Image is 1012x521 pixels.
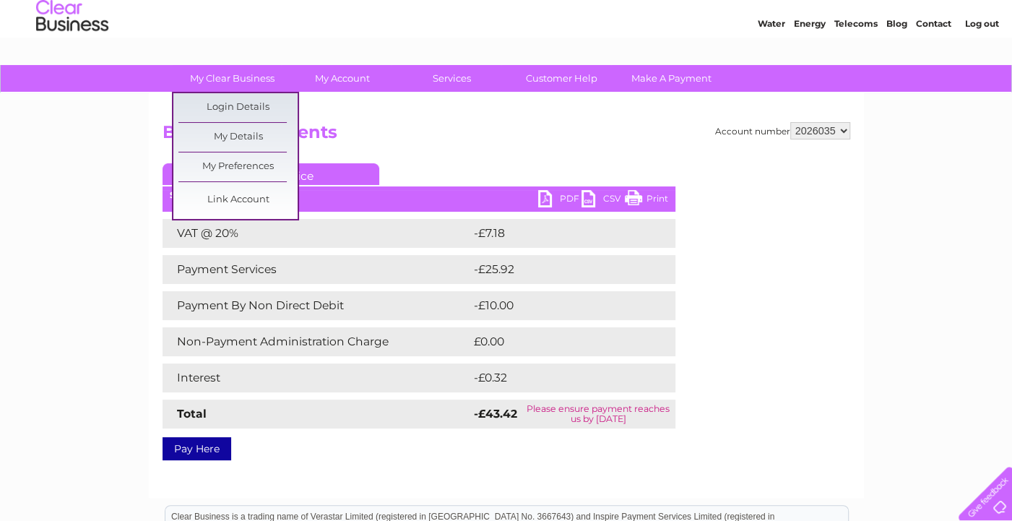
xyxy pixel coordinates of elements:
[163,327,470,356] td: Non-Payment Administration Charge
[163,255,470,284] td: Payment Services
[392,65,511,92] a: Services
[625,190,668,211] a: Print
[470,219,643,248] td: -£7.18
[163,437,231,460] a: Pay Here
[163,363,470,392] td: Interest
[538,190,581,211] a: PDF
[916,61,951,72] a: Contact
[470,291,648,320] td: -£10.00
[178,152,298,181] a: My Preferences
[177,407,207,421] strong: Total
[163,163,379,185] a: Current Invoice
[964,61,998,72] a: Log out
[581,190,625,211] a: CSV
[282,65,402,92] a: My Account
[173,65,292,92] a: My Clear Business
[165,8,848,70] div: Clear Business is a trading name of Verastar Limited (registered in [GEOGRAPHIC_DATA] No. 3667643...
[502,65,621,92] a: Customer Help
[178,123,298,152] a: My Details
[715,122,850,139] div: Account number
[163,122,850,150] h2: Bills and Payments
[170,189,244,200] b: Statement Date:
[794,61,826,72] a: Energy
[470,255,649,284] td: -£25.92
[612,65,731,92] a: Make A Payment
[474,407,517,421] strong: -£43.42
[163,190,675,200] div: [DATE]
[178,186,298,215] a: Link Account
[886,61,907,72] a: Blog
[163,291,470,320] td: Payment By Non Direct Debit
[470,363,644,392] td: -£0.32
[35,38,109,82] img: logo.png
[178,93,298,122] a: Login Details
[740,7,839,25] a: 0333 014 3131
[470,327,642,356] td: £0.00
[163,219,470,248] td: VAT @ 20%
[758,61,785,72] a: Water
[522,400,675,429] td: Please ensure payment reaches us by [DATE]
[834,61,878,72] a: Telecoms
